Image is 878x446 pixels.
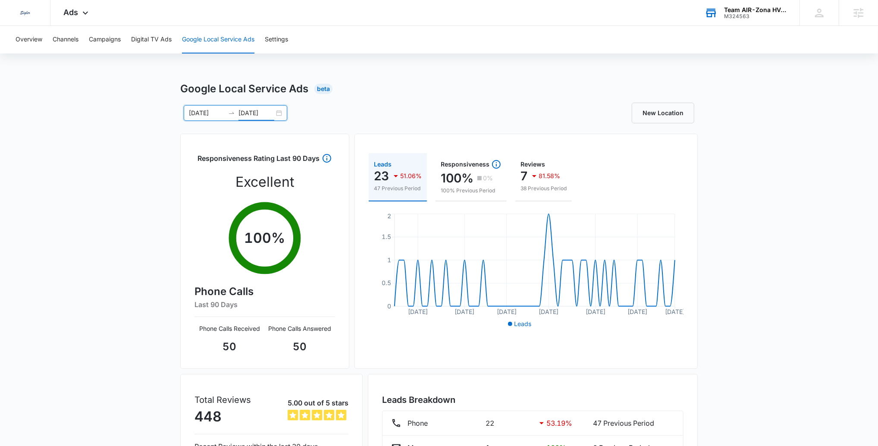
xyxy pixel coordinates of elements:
[89,26,121,53] button: Campaigns
[374,161,422,167] div: Leads
[627,308,647,315] tspan: [DATE]
[486,418,529,428] p: 22
[382,279,391,286] tspan: 0.5
[586,308,605,315] tspan: [DATE]
[265,339,335,355] p: 50
[314,84,332,94] div: Beta
[408,308,428,315] tspan: [DATE]
[245,228,285,248] p: 100 %
[521,185,567,192] p: 38 Previous Period
[497,308,517,315] tspan: [DATE]
[194,406,251,427] p: 448
[228,110,235,116] span: to
[228,110,235,116] span: swap-right
[194,299,335,310] h6: Last 90 Days
[288,398,348,408] p: 5.00 out of 5 stars
[521,161,567,167] div: Reviews
[194,393,251,406] p: Total Reviews
[455,308,475,315] tspan: [DATE]
[539,308,559,315] tspan: [DATE]
[194,324,265,333] p: Phone Calls Received
[194,284,335,299] h4: Phone Calls
[387,256,391,264] tspan: 1
[198,153,320,168] h3: Responsiveness Rating Last 90 Days
[483,175,493,181] p: 0%
[400,173,422,179] p: 51.06%
[265,26,288,53] button: Settings
[131,26,172,53] button: Digital TV Ads
[632,103,694,123] a: New Location
[539,173,560,179] p: 81.58%
[182,26,254,53] button: Google Local Service Ads
[593,418,674,428] p: 47 Previous Period
[387,302,391,310] tspan: 0
[16,26,42,53] button: Overview
[441,171,473,185] p: 100%
[53,26,78,53] button: Channels
[235,172,294,192] p: Excellent
[17,5,33,21] img: Sigler Corporate
[547,418,573,428] p: 53.19 %
[387,212,391,220] tspan: 2
[180,81,308,97] h1: Google Local Service Ads
[521,169,527,183] p: 7
[265,324,335,333] p: Phone Calls Answered
[194,339,265,355] p: 50
[382,233,391,240] tspan: 1.5
[441,187,502,195] p: 100% Previous Period
[441,159,502,170] div: Responsiveness
[724,13,787,19] div: account id
[189,108,225,118] input: Start date
[238,108,274,118] input: End date
[374,185,422,192] p: 47 Previous Period
[724,6,787,13] div: account name
[63,8,78,17] span: Ads
[514,320,531,327] span: Leads
[408,418,428,428] p: Phone
[374,169,389,183] p: 23
[382,393,684,406] h3: Leads Breakdown
[665,308,685,315] tspan: [DATE]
